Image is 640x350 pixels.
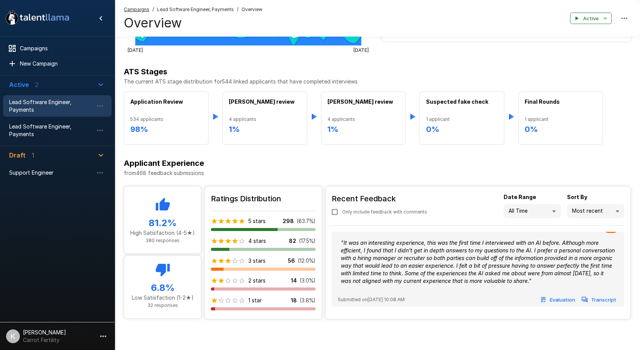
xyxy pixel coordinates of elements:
tspan: [DATE] [128,47,143,53]
span: / [237,6,238,13]
button: Active [570,13,612,24]
p: Low Satisfaction (1-2★) [130,294,195,302]
span: 534 applicants [130,116,202,123]
button: Evaluation [539,294,577,306]
b: Sort By [567,194,587,200]
span: 1 applicant [426,116,498,123]
h6: 0 % [525,123,596,135]
p: ( 12.0 %) [298,257,316,265]
span: Overview [241,6,262,13]
p: 298 [283,217,294,225]
h6: 0 % [426,123,498,135]
span: 1 applicant [525,116,596,123]
b: ATS Stages [124,67,167,76]
span: 380 responses [146,238,180,243]
h4: Overview [124,15,262,31]
h6: 1 % [229,123,301,135]
h6: Recent Feedback [332,193,433,205]
p: ( 63.7 %) [297,217,316,225]
p: 18 [291,297,297,304]
u: Campaigns [124,6,149,12]
p: 1 star [248,297,262,304]
p: ( 3.0 %) [300,277,316,284]
b: Date Range [504,194,536,200]
b: Application Review [130,98,183,105]
div: All Time [504,204,561,218]
h5: 81.2 % [130,217,195,229]
p: 3 stars [248,257,266,265]
p: 14 [291,277,297,284]
p: High Satisfaction (4-5★) [130,229,195,237]
b: Final Rounds [525,98,560,105]
p: 5 stars [248,217,266,225]
p: 56 [288,257,295,265]
span: 4 applicants [229,116,301,123]
span: Only include feedback with comments [342,208,427,216]
span: 4 applicants [327,116,399,123]
b: [PERSON_NAME] review [229,98,295,105]
span: / [152,6,154,13]
p: 82 [289,237,296,245]
span: Submitted on [DATE] 10:08 AM [338,296,405,303]
p: from 468 feedback submissions [124,169,631,177]
span: 32 responses [147,302,178,308]
div: " It was an interesting experience, this was the first time I interviewed with an AI before. Alth... [338,236,618,288]
h5: 6.8 % [130,282,195,294]
p: 2 stars [248,277,266,284]
p: The current ATS stage distribution for 544 linked applicants that have completed interviews [124,78,631,85]
p: 4 stars [248,237,266,245]
b: Suspected fake check [426,98,488,105]
h6: 98 % [130,123,202,135]
b: [PERSON_NAME] review [327,98,393,105]
b: Applicant Experience [124,159,204,168]
div: Most recent [567,204,624,218]
p: ( 17.5 %) [299,237,316,245]
p: ( 3.8 %) [300,297,316,304]
h6: Ratings Distribution [211,193,316,205]
button: Transcript [580,294,618,306]
h6: 1 % [327,123,399,135]
tspan: [DATE] [353,47,369,53]
span: Lead Software Engineer, Payments [157,6,234,13]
